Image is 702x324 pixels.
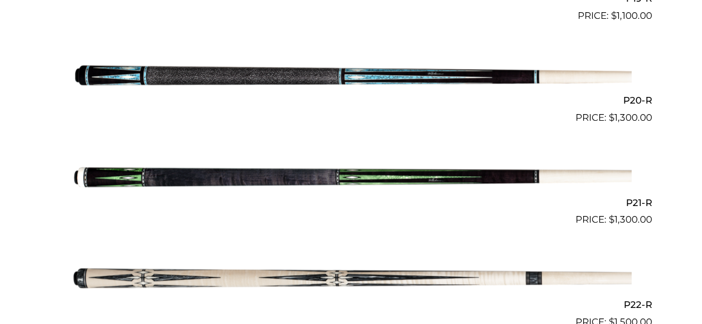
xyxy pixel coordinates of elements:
img: P20-R [71,28,632,121]
span: $ [611,10,617,21]
a: P20-R $1,300.00 [50,28,652,125]
bdi: 1,300.00 [609,214,652,225]
span: $ [609,112,614,123]
a: P21-R $1,300.00 [50,130,652,227]
h2: P20-R [50,90,652,111]
bdi: 1,300.00 [609,112,652,123]
h2: P21-R [50,192,652,213]
span: $ [609,214,614,225]
bdi: 1,100.00 [611,10,652,21]
img: P21-R [71,130,632,223]
h2: P22-R [50,294,652,315]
